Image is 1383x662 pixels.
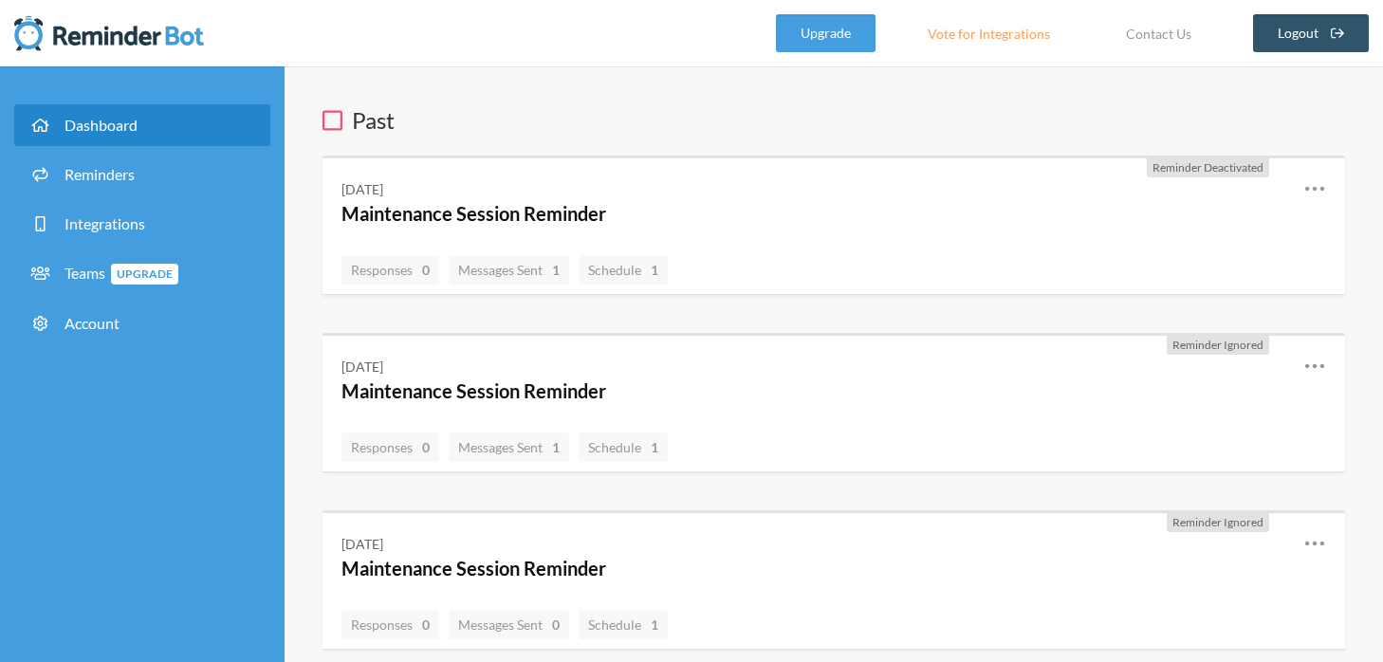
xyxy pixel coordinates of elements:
span: Reminder Deactivated [1152,160,1263,175]
img: Reminder Bot [14,14,204,52]
span: Upgrade [111,264,178,285]
a: Account [14,303,270,344]
a: Responses0 [341,255,439,285]
span: Messages Sent [458,616,560,633]
a: Logout [1253,14,1370,52]
strong: 0 [552,615,560,634]
a: Vote for Integrations [904,14,1074,52]
span: Responses [351,262,430,278]
a: Messages Sent0 [449,610,569,639]
strong: 1 [552,260,560,280]
div: [DATE] [341,534,383,554]
a: Maintenance Session Reminder [341,557,606,579]
strong: 0 [422,615,430,634]
a: Contact Us [1102,14,1215,52]
strong: 1 [552,437,560,457]
a: TeamsUpgrade [14,252,270,295]
strong: 1 [651,615,658,634]
a: Schedule1 [579,255,668,285]
span: Schedule [588,616,658,633]
strong: 0 [422,437,430,457]
a: Maintenance Session Reminder [341,202,606,225]
span: Messages Sent [458,262,560,278]
a: Responses0 [341,432,439,462]
span: Integrations [65,214,145,232]
span: Reminder Ignored [1172,338,1263,352]
a: Schedule1 [579,432,668,462]
span: Responses [351,616,430,633]
span: Reminder Ignored [1172,515,1263,529]
h3: Past [323,104,1345,137]
a: Upgrade [776,14,876,52]
a: Messages Sent1 [449,255,569,285]
a: Integrations [14,203,270,245]
span: Account [65,314,120,332]
span: Teams [65,264,178,282]
span: Reminders [65,165,135,183]
span: Schedule [588,439,658,455]
a: Maintenance Session Reminder [341,379,606,402]
div: [DATE] [341,179,383,199]
a: Reminders [14,154,270,195]
span: Messages Sent [458,439,560,455]
span: Dashboard [65,116,138,134]
a: Schedule1 [579,610,668,639]
strong: 0 [422,260,430,280]
a: Messages Sent1 [449,432,569,462]
strong: 1 [651,260,658,280]
div: [DATE] [341,357,383,377]
span: Schedule [588,262,658,278]
span: Responses [351,439,430,455]
a: Dashboard [14,104,270,146]
a: Responses0 [341,610,439,639]
strong: 1 [651,437,658,457]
